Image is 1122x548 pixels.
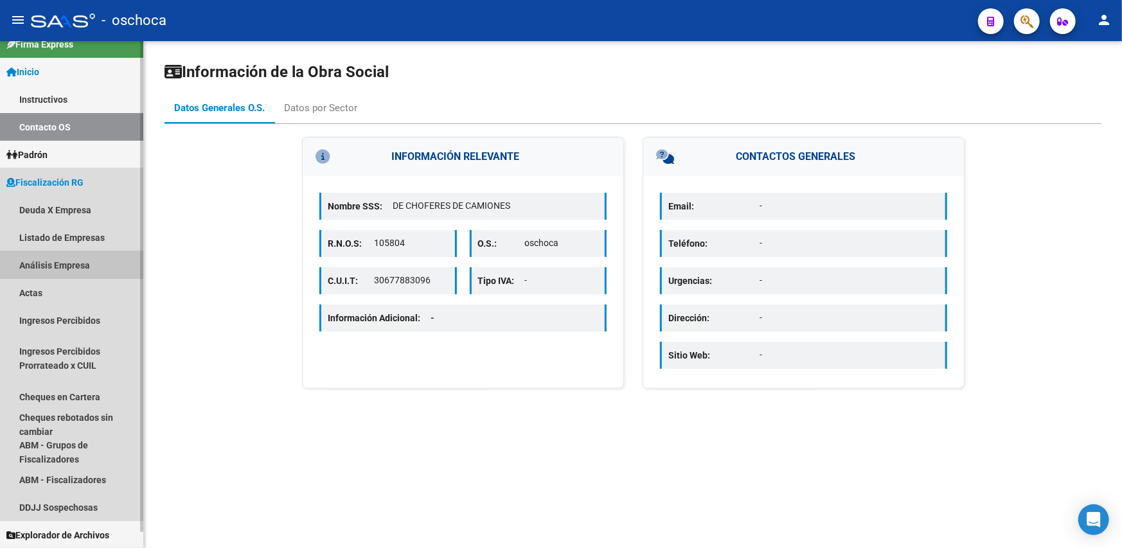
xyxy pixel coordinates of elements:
[1078,504,1109,535] div: Open Intercom Messenger
[284,101,357,115] div: Datos por Sector
[328,311,445,325] p: Información Adicional:
[6,65,39,79] span: Inicio
[760,236,939,250] p: -
[374,274,448,287] p: 30677883096
[668,311,760,325] p: Dirección:
[760,348,939,362] p: -
[525,274,599,287] p: -
[6,175,84,190] span: Fiscalización RG
[524,236,598,250] p: oschoca
[328,199,393,213] p: Nombre SSS:
[643,137,964,176] h3: CONTACTOS GENERALES
[760,311,939,324] p: -
[328,236,374,251] p: R.N.O.S:
[303,137,623,176] h3: INFORMACIÓN RELEVANTE
[6,37,73,51] span: Firma Express
[760,199,939,213] p: -
[668,236,760,251] p: Teléfono:
[668,348,760,362] p: Sitio Web:
[6,528,109,542] span: Explorador de Archivos
[393,199,598,213] p: DE CHOFERES DE CAMIONES
[478,274,525,288] p: Tipo IVA:
[478,236,524,251] p: O.S.:
[1096,12,1112,28] mat-icon: person
[374,236,448,250] p: 105804
[10,12,26,28] mat-icon: menu
[328,274,374,288] p: C.U.I.T:
[102,6,166,35] span: - oschoca
[668,199,760,213] p: Email:
[174,101,265,115] div: Datos Generales O.S.
[668,274,760,288] p: Urgencias:
[6,148,48,162] span: Padrón
[165,62,1101,82] h1: Información de la Obra Social
[431,313,434,323] span: -
[760,274,939,287] p: -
